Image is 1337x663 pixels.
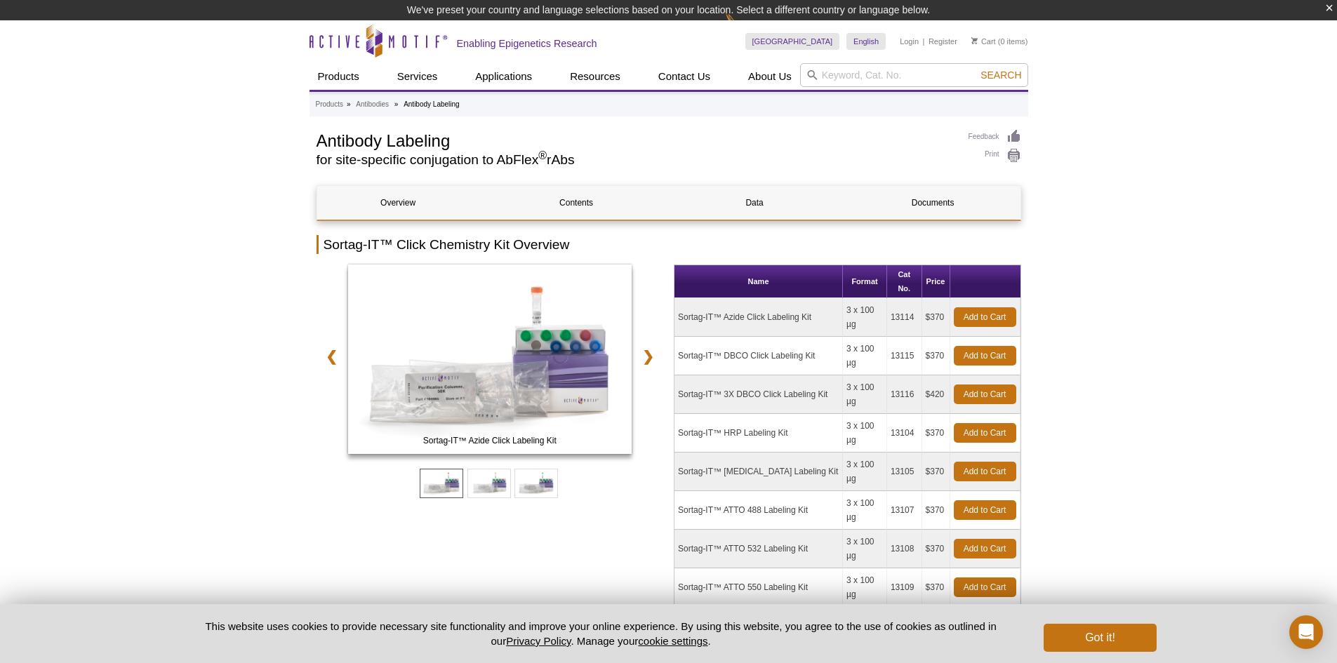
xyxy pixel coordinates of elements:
[317,235,1021,254] h2: Sortag-IT™ Click Chemistry Kit Overview
[674,375,843,414] td: Sortag-IT™ 3X DBCO Click Labeling Kit
[506,635,571,647] a: Privacy Policy
[674,186,836,220] a: Data
[310,63,368,90] a: Products
[954,346,1016,366] a: Add to Cart
[887,375,922,414] td: 13116
[650,63,719,90] a: Contact Us
[538,149,547,161] sup: ®
[887,568,922,607] td: 13109
[971,37,978,44] img: Your Cart
[495,186,658,220] a: Contents
[674,453,843,491] td: Sortag-IT™ [MEDICAL_DATA] Labeling Kit
[674,568,843,607] td: Sortag-IT™ ATTO 550 Labeling Kit
[745,33,840,50] a: [GEOGRAPHIC_DATA]
[561,63,629,90] a: Resources
[843,375,887,414] td: 3 x 100 µg
[351,434,629,448] span: Sortag-IT™ Azide Click Labeling Kit
[843,568,887,607] td: 3 x 100 µg
[348,264,632,458] a: Sortag-IT™ Azide Click Labeling Kit
[954,500,1016,520] a: Add to Cart
[394,100,399,108] li: »
[922,568,950,607] td: $370
[348,264,632,454] img: Sortag-IT™ Azide Click Labeling Kit
[980,69,1021,81] span: Search
[922,414,950,453] td: $370
[971,33,1028,50] li: (0 items)
[674,265,843,298] th: Name
[971,36,996,46] a: Cart
[725,11,762,43] img: Change Here
[954,577,1016,597] a: Add to Cart
[317,340,347,373] a: ❮
[740,63,800,90] a: About Us
[852,186,1014,220] a: Documents
[843,337,887,375] td: 3 x 100 µg
[922,491,950,530] td: $370
[843,265,887,298] th: Format
[976,69,1025,81] button: Search
[457,37,597,50] h2: Enabling Epigenetics Research
[922,375,950,414] td: $420
[347,100,351,108] li: »
[389,63,446,90] a: Services
[843,530,887,568] td: 3 x 100 µg
[843,491,887,530] td: 3 x 100 µg
[922,337,950,375] td: $370
[674,414,843,453] td: Sortag-IT™ HRP Labeling Kit
[316,98,343,111] a: Products
[843,414,887,453] td: 3 x 100 µg
[922,530,950,568] td: $370
[1044,624,1156,652] button: Got it!
[887,491,922,530] td: 13107
[633,340,663,373] a: ❯
[969,129,1021,145] a: Feedback
[887,530,922,568] td: 13108
[954,462,1016,481] a: Add to Cart
[887,298,922,337] td: 13114
[929,36,957,46] a: Register
[954,384,1016,404] a: Add to Cart
[887,414,922,453] td: 13104
[467,63,540,90] a: Applications
[1289,615,1323,649] div: Open Intercom Messenger
[887,265,922,298] th: Cat No.
[317,129,954,150] h1: Antibody Labeling
[922,453,950,491] td: $370
[887,337,922,375] td: 13115
[181,619,1021,648] p: This website uses cookies to provide necessary site functionality and improve your online experie...
[843,453,887,491] td: 3 x 100 µg
[674,298,843,337] td: Sortag-IT™ Azide Click Labeling Kit
[846,33,886,50] a: English
[900,36,919,46] a: Login
[969,148,1021,163] a: Print
[317,154,954,166] h2: for site-specific conjugation to AbFlex rAbs
[922,298,950,337] td: $370
[674,530,843,568] td: Sortag-IT™ ATTO 532 Labeling Kit
[317,186,479,220] a: Overview
[954,423,1016,443] a: Add to Cart
[674,491,843,530] td: Sortag-IT™ ATTO 488 Labeling Kit
[638,635,707,647] button: cookie settings
[674,337,843,375] td: Sortag-IT™ DBCO Click Labeling Kit
[404,100,460,108] li: Antibody Labeling
[954,539,1016,558] a: Add to Cart
[887,453,922,491] td: 13105
[922,265,950,298] th: Price
[843,298,887,337] td: 3 x 100 µg
[356,98,389,111] a: Antibodies
[923,33,925,50] li: |
[954,307,1016,327] a: Add to Cart
[800,63,1028,87] input: Keyword, Cat. No.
